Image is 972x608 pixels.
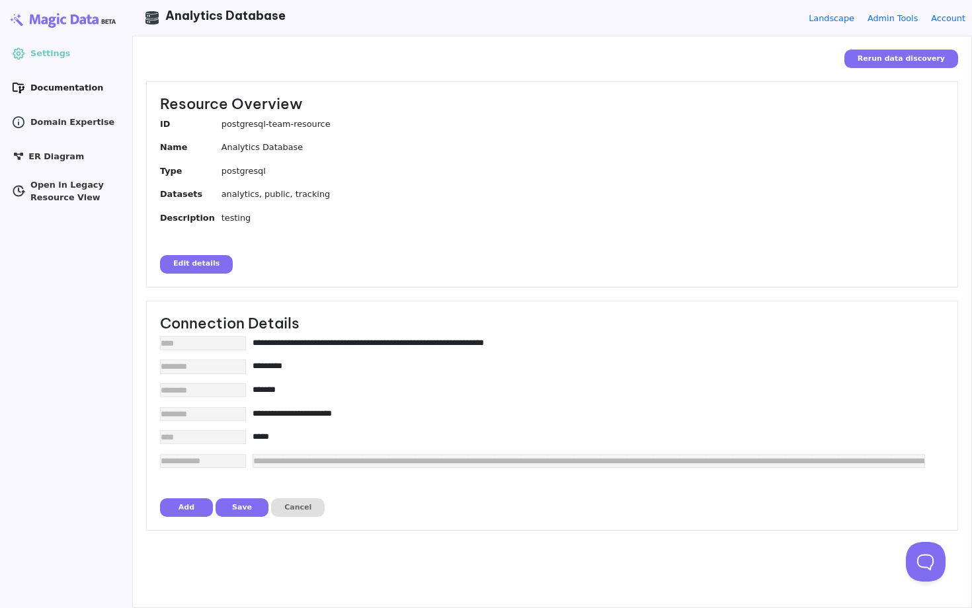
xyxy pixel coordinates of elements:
button: Rerun data discovery [844,50,958,68]
dt: Description [160,211,222,229]
span: Documentation [30,81,103,94]
input: edit label [160,336,246,350]
input: edit label [160,454,246,468]
dd: Analytics Database [222,141,944,153]
a: Landscape [809,12,854,24]
a: Admin Tools [868,12,918,24]
img: Magic Data logo [7,10,126,30]
a: Settings [7,43,126,64]
dd: postgresql [222,165,944,177]
a: Account [931,12,965,24]
a: Domain Expertise [7,112,126,133]
dd: postgresql-team-resource [222,118,944,130]
input: edit value [253,430,925,443]
span: Domain Expertise [30,116,114,128]
a: Documentation [7,77,126,98]
button: Save [216,498,268,517]
dt: Type [160,165,222,182]
a: Open in Legacy Resource View [7,180,126,202]
input: edit label [160,407,246,421]
a: ER Diagram [7,146,126,167]
span: Analytics Database [165,8,286,23]
h3: Resource Overview [160,95,944,113]
dt: Datasets [160,188,222,205]
input: edit value [253,407,925,420]
input: edit label [160,360,246,373]
button: Edit details [160,255,233,274]
input: edit value [253,336,925,349]
input: edit value [253,454,925,468]
input: edit value [253,360,925,372]
dt: Name [160,141,222,158]
dd: testing [222,211,944,224]
input: edit label [160,383,246,397]
dd: analytics, public, tracking [222,188,944,200]
span: Open in Legacy Resource View [30,178,120,204]
span: Settings [30,47,70,59]
button: Cancel [271,498,325,517]
dt: ID [160,118,222,135]
iframe: Toggle Customer Support [906,542,946,582]
input: edit value [253,383,925,396]
button: Add [160,498,213,517]
span: ER Diagram [28,150,84,163]
input: edit label [160,430,246,444]
h3: Connection Details [160,315,944,332]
